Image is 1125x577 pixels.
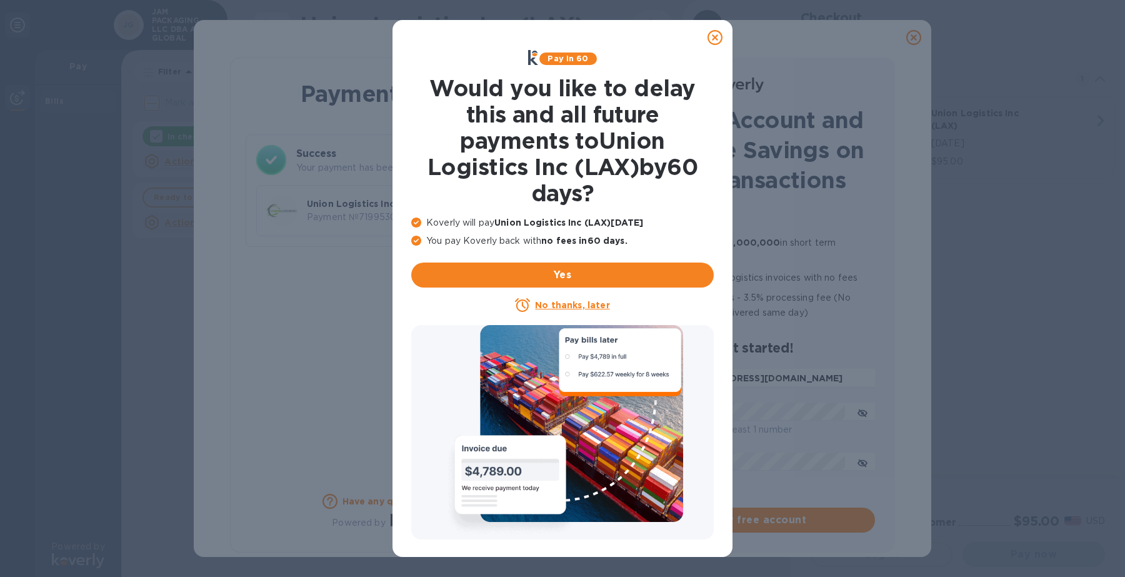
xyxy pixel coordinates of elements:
[421,268,704,283] span: Yes
[251,78,524,109] h1: Payment Result
[600,423,875,437] p: Minimum 8 characters with at least 1 number
[850,449,875,474] button: toggle password visibility
[619,293,666,303] b: Lower fee
[600,508,875,533] button: Create your free account
[600,393,638,401] label: Password
[447,199,472,209] b: Total
[619,290,875,320] p: for Credit cards - 3.5% processing fee (No transaction limit, funds delivered same day)
[411,216,714,229] p: Koverly will pay
[600,358,624,367] b: Email
[711,78,764,93] img: Logo
[296,161,519,174] p: Your payment has been completed.
[411,75,714,206] h1: Would you like to delay this and all future payments to Union Logistics Inc (LAX) by 60 days ?
[307,211,442,224] p: Payment № 71995301
[600,443,669,451] label: Repeat password
[447,211,508,224] p: $100.80
[541,236,627,246] b: no fees in 60 days .
[411,234,714,248] p: You pay Koverly back with
[600,340,875,356] h2: Let’s get started!
[600,105,875,195] h1: Create an Account and Unlock Fee Savings on Future Transactions
[342,496,438,506] b: Have any questions?
[332,516,385,529] p: Powered by
[535,300,609,310] u: No thanks, later
[391,514,443,529] img: Logo
[600,369,875,388] input: Enter email address
[547,54,588,63] b: Pay in 60
[411,263,714,288] button: Yes
[619,273,717,283] b: 60 more days to pay
[850,399,875,424] button: toggle password visibility
[494,218,643,228] b: Union Logistics Inc (LAX) [DATE]
[296,146,519,161] h3: Success
[619,325,875,340] p: No transaction limit
[619,218,712,228] b: No transaction fees
[724,238,780,248] b: $1,000,000
[610,513,865,528] span: Create your free account
[619,235,875,265] p: Quick approval for up to in short term financing
[307,198,442,210] p: Union Logistics Inc (LAX)
[619,270,875,285] p: all logistics invoices with no fees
